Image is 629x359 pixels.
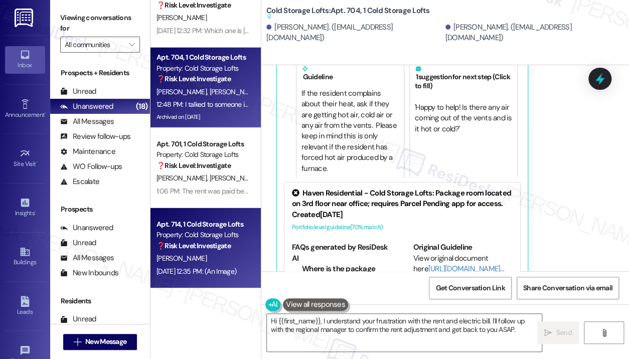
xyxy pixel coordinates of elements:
span: [PERSON_NAME] [156,87,210,96]
span: ' Happy to help! Is there any air coming out of the vents and is it hot or cold? ' [415,102,514,134]
div: Haven Residential - Cold Storage Lofts: Package room located on 3rd floor near office; requires P... [292,188,513,210]
span: [PERSON_NAME] [156,13,207,22]
div: Apt. 704, 1 Cold Storage Lofts [156,52,249,63]
button: Get Conversation Link [429,277,511,299]
div: WO Follow-ups [60,161,122,172]
div: Unanswered [60,223,113,233]
div: [DATE] 12:32 PM: Which one is [PERSON_NAME]? [156,26,296,35]
div: All Messages [60,116,114,127]
div: Property: Cold Storage Lofts [156,149,249,160]
i:  [74,338,81,346]
button: New Message [63,334,137,350]
div: Review follow-ups [60,131,130,142]
b: FAQs generated by ResiDesk AI [292,242,388,263]
i:  [600,329,607,337]
strong: ❓ Risk Level: Investigate [156,74,231,83]
div: Portfolio level guideline ( 70 % match) [292,222,513,233]
div: Unread [60,86,96,97]
i:  [129,41,134,49]
a: Leads [5,293,45,320]
div: Unanswered [60,101,113,112]
div: Unread [60,314,96,324]
strong: ❓ Risk Level: Investigate [156,1,231,10]
div: [PERSON_NAME]. ([EMAIL_ADDRESS][DOMAIN_NAME]) [445,22,622,44]
textarea: Hi {{first_name}}, I understand your frustration with the rent and electric bill. I'll follow up ... [267,314,542,351]
input: All communities [65,37,124,53]
div: Property: Cold Storage Lofts [156,230,249,240]
div: 12:48 PM: I talked to someone in the office in person [DATE]. And on the phone this morning [156,100,418,109]
a: Insights • [5,194,45,221]
div: [DATE] 12:35 PM: (An Image) [156,267,236,276]
div: (18) [133,99,150,114]
span: • [36,159,38,166]
div: All Messages [60,253,114,263]
button: Share Conversation via email [517,277,619,299]
div: Property: Cold Storage Lofts [156,63,249,74]
span: [PERSON_NAME] [156,254,207,263]
a: Buildings [5,243,45,270]
div: New Inbounds [60,268,118,278]
div: View original document here [413,253,513,275]
a: Inbox [5,46,45,73]
div: Unread [60,238,96,248]
div: Apt. 701, 1 Cold Storage Lofts [156,139,249,149]
h5: Guideline [301,65,399,81]
div: Apt. 714, 1 Cold Storage Lofts [156,219,249,230]
strong: ❓ Risk Level: Investigate [156,161,231,170]
span: Send [556,327,571,338]
strong: ❓ Risk Level: Investigate [156,241,231,250]
div: [PERSON_NAME]. ([EMAIL_ADDRESS][DOMAIN_NAME]) [266,22,443,44]
button: Send [537,321,579,344]
span: [PERSON_NAME] [210,173,260,183]
span: Share Conversation via email [523,283,612,293]
div: 1:06 PM: The rent was paid before 7am this morning [156,187,307,196]
li: Where is the package room located? [302,264,391,285]
img: ResiDesk Logo [15,9,35,27]
span: Get Conversation Link [435,283,505,293]
a: Site Visit • [5,145,45,172]
span: New Message [85,336,126,347]
label: Viewing conversations for [60,10,140,37]
div: Archived on [DATE] [155,111,250,123]
div: Prospects [50,204,150,215]
div: Created [DATE] [292,210,513,220]
span: • [35,208,36,215]
i:  [544,329,552,337]
div: Escalate [60,176,99,187]
b: Cold Storage Lofts: Apt. 704, 1 Cold Storage Lofts [266,6,429,22]
div: Prospects + Residents [50,68,150,78]
div: Maintenance [60,146,115,157]
div: If the resident complains about their heat, ask if they are getting hot air, cold air or any air ... [301,88,399,174]
span: • [45,110,46,117]
span: [PERSON_NAME] [210,87,260,96]
div: Residents [50,296,150,306]
a: [URL][DOMAIN_NAME]… [428,264,504,274]
b: Original Guideline [413,242,473,252]
span: [PERSON_NAME] [156,173,210,183]
h5: 1 suggestion for next step (Click to fill) [415,65,512,90]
